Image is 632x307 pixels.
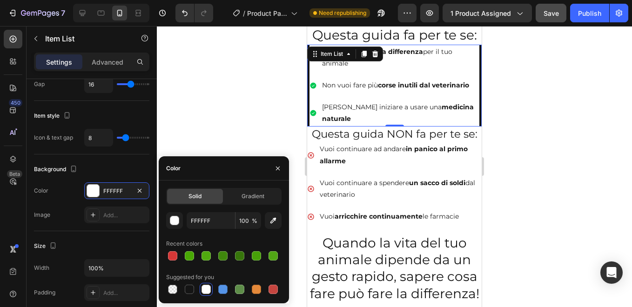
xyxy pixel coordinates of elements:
[46,57,72,67] p: Settings
[103,187,130,195] div: FFFFFF
[7,170,22,178] div: Beta
[166,164,181,173] div: Color
[166,240,202,248] div: Recent colors
[319,9,366,17] span: Need republishing
[4,4,69,22] button: 7
[45,33,124,44] p: Item List
[600,261,623,284] div: Open Intercom Messenger
[450,8,511,18] span: 1 product assigned
[34,288,55,297] div: Padding
[544,9,559,17] span: Save
[247,8,287,18] span: Product Page - [DATE] 14:18:56
[103,289,147,297] div: Add...
[536,4,566,22] button: Save
[243,8,245,18] span: /
[188,192,202,200] span: Solid
[85,260,149,276] input: Auto
[34,187,48,195] div: Color
[9,99,22,107] div: 450
[34,163,79,176] div: Background
[34,80,45,88] div: Gap
[166,273,214,281] div: Suggested for you
[252,217,257,225] span: %
[34,211,50,219] div: Image
[443,4,532,22] button: 1 product assigned
[85,76,113,93] input: Auto
[307,26,482,307] iframe: Design area
[103,211,147,220] div: Add...
[175,4,213,22] div: Undo/Redo
[34,133,73,142] div: Icon & text gap
[570,4,609,22] button: Publish
[242,192,264,200] span: Gradient
[85,129,113,146] input: Auto
[34,110,73,122] div: Item style
[34,264,49,272] div: Width
[578,8,601,18] div: Publish
[187,212,235,229] input: Eg: FFFFFF
[92,57,123,67] p: Advanced
[61,7,65,19] p: 7
[34,240,59,253] div: Size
